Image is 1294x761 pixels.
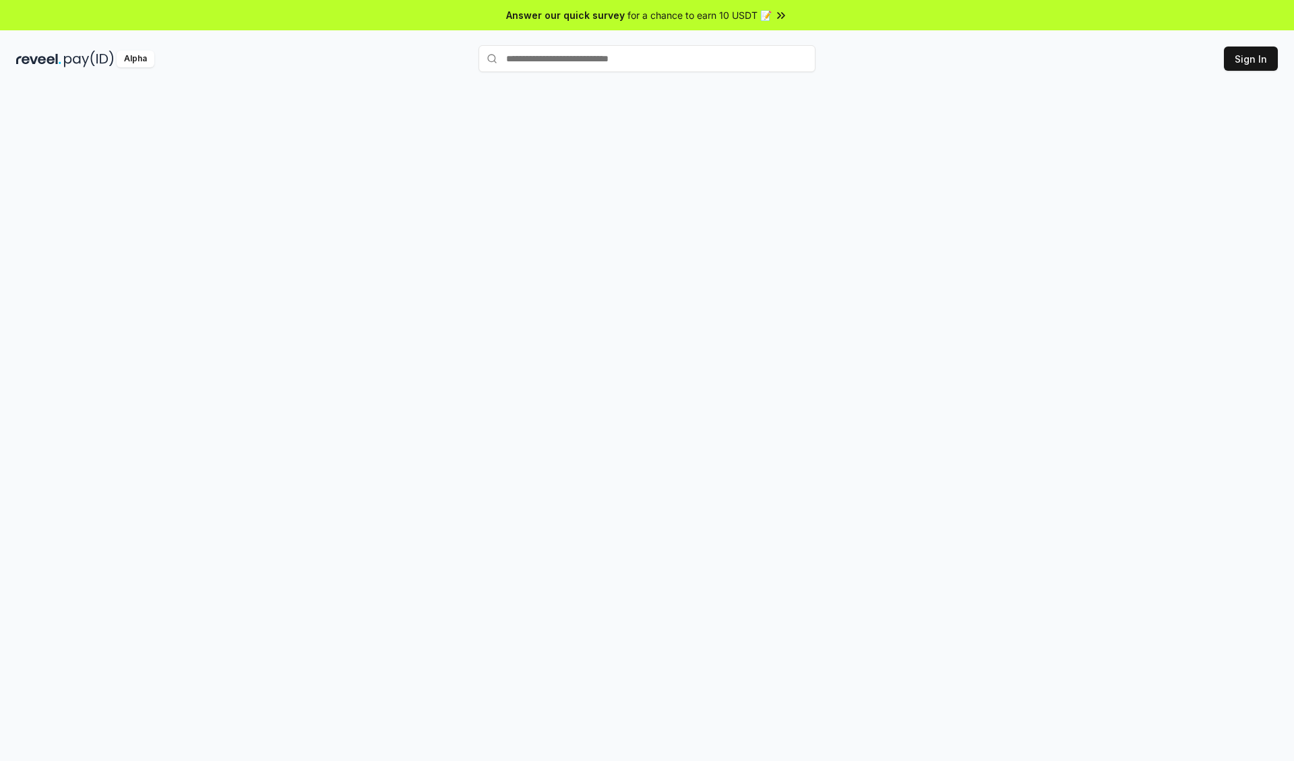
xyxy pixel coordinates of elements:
span: for a chance to earn 10 USDT 📝 [627,8,772,22]
img: pay_id [64,51,114,67]
button: Sign In [1224,47,1278,71]
div: Alpha [117,51,154,67]
img: reveel_dark [16,51,61,67]
span: Answer our quick survey [506,8,625,22]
